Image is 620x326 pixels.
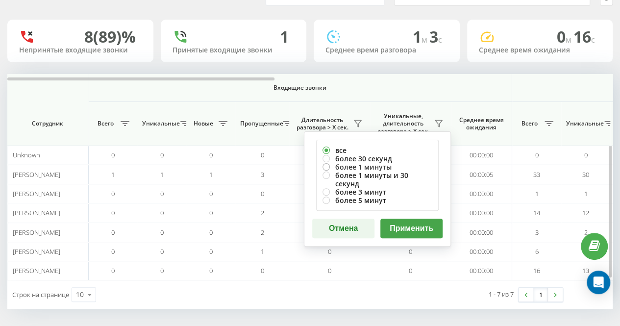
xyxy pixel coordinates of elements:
[142,120,177,127] span: Уникальные
[261,189,264,198] span: 0
[451,146,512,165] td: 00:00:00
[533,208,540,217] span: 14
[12,290,69,299] span: Строк на странице
[535,228,539,237] span: 3
[209,266,213,275] span: 0
[312,219,374,238] button: Отмена
[261,208,264,217] span: 2
[322,196,432,204] label: более 5 минут
[535,189,539,198] span: 1
[209,228,213,237] span: 0
[209,170,213,179] span: 1
[261,266,264,275] span: 0
[173,46,295,54] div: Принятые входящие звонки
[328,247,331,256] span: 0
[13,208,60,217] span: [PERSON_NAME]
[582,266,589,275] span: 13
[261,150,264,159] span: 0
[240,120,280,127] span: Пропущенные
[13,266,60,275] span: [PERSON_NAME]
[261,247,264,256] span: 1
[584,228,588,237] span: 2
[584,150,588,159] span: 0
[413,26,429,47] span: 1
[322,154,432,163] label: более 30 секунд
[261,228,264,237] span: 2
[533,266,540,275] span: 16
[566,120,601,127] span: Уникальные
[322,163,432,171] label: более 1 минуты
[111,266,115,275] span: 0
[325,46,448,54] div: Среднее время разговора
[160,189,164,198] span: 0
[111,150,115,159] span: 0
[209,150,213,159] span: 0
[76,290,84,300] div: 10
[280,27,289,46] div: 1
[438,34,442,45] span: c
[535,150,539,159] span: 0
[19,46,142,54] div: Непринятые входящие звонки
[458,116,504,131] span: Среднее время ожидания
[582,170,589,179] span: 30
[409,247,412,256] span: 0
[375,112,431,135] span: Уникальные, длительность разговора > Х сек.
[328,266,331,275] span: 0
[479,46,601,54] div: Среднее время ожидания
[535,247,539,256] span: 6
[160,266,164,275] span: 0
[451,184,512,203] td: 00:00:00
[322,171,432,188] label: более 1 минуты и 30 секунд
[557,26,573,47] span: 0
[160,228,164,237] span: 0
[16,120,79,127] span: Сотрудник
[114,84,486,92] span: Входящие звонки
[451,223,512,242] td: 00:00:00
[451,261,512,280] td: 00:00:00
[13,228,60,237] span: [PERSON_NAME]
[517,120,542,127] span: Всего
[451,203,512,223] td: 00:00:00
[13,247,60,256] span: [PERSON_NAME]
[429,26,442,47] span: 3
[160,208,164,217] span: 0
[13,170,60,179] span: [PERSON_NAME]
[111,189,115,198] span: 0
[111,247,115,256] span: 0
[582,208,589,217] span: 12
[489,289,514,299] div: 1 - 7 из 7
[13,150,40,159] span: Unknown
[584,189,588,198] span: 1
[209,189,213,198] span: 0
[533,288,548,301] a: 1
[13,189,60,198] span: [PERSON_NAME]
[111,170,115,179] span: 1
[422,34,429,45] span: м
[566,34,573,45] span: м
[533,170,540,179] span: 33
[587,271,610,294] div: Open Intercom Messenger
[591,34,595,45] span: c
[573,26,595,47] span: 16
[409,266,412,275] span: 0
[209,208,213,217] span: 0
[322,146,432,154] label: все
[451,242,512,261] td: 00:00:00
[160,150,164,159] span: 0
[191,120,216,127] span: Новые
[160,247,164,256] span: 0
[380,219,443,238] button: Применить
[111,228,115,237] span: 0
[261,170,264,179] span: 3
[209,247,213,256] span: 0
[322,188,432,196] label: более 3 минут
[84,27,136,46] div: 8 (89)%
[451,165,512,184] td: 00:00:05
[160,170,164,179] span: 1
[294,116,350,131] span: Длительность разговора > Х сек.
[111,208,115,217] span: 0
[93,120,118,127] span: Всего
